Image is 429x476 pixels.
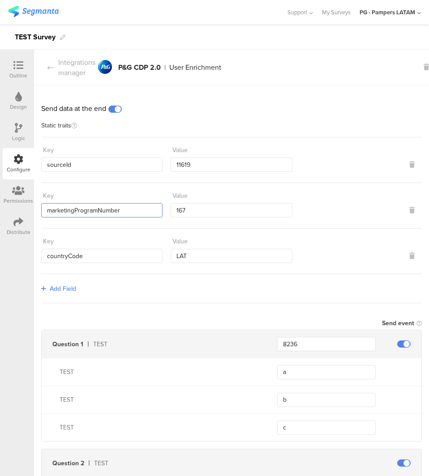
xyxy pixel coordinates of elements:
[171,157,292,172] input: Enter value...
[15,30,56,44] div: TEST Survey
[277,365,376,379] input: Enter a value...
[172,145,188,155] div: Value
[41,203,163,217] input: Enter key...
[9,72,27,80] div: Outline
[43,191,54,200] div: Key
[7,166,30,174] div: Configure
[60,367,256,377] div: TEST
[41,157,163,172] input: Enter key...
[277,421,376,435] input: Enter a value...
[43,145,54,155] div: Key
[34,57,95,78] div: Integrations manager
[360,8,415,17] div: PG - Pampers LATAM
[41,249,163,263] input: Enter key...
[41,123,422,137] div: Static traits
[164,64,166,71] div: |
[93,340,256,349] div: TEST
[52,459,84,468] div: Question 2
[118,64,161,71] div: P&G CDP 2.0
[277,393,376,407] input: Enter a value...
[12,134,25,142] div: Logic
[169,64,221,71] div: User Enrichment
[287,8,307,17] span: Support
[172,237,188,246] div: Value
[52,340,83,349] div: Question 1
[4,197,33,205] div: Permissions
[277,337,376,351] input: Enter a key...
[7,228,30,236] div: Distribute
[171,203,292,217] input: Enter value...
[60,423,256,432] div: TEST
[172,191,188,200] div: Value
[8,6,59,17] img: segmanta logo
[43,237,54,246] div: Key
[171,249,292,263] input: Enter value...
[60,395,256,404] div: TEST
[10,103,27,111] div: Design
[382,319,414,328] div: Send event
[94,459,256,468] div: TEST
[41,103,422,114] div: Send data at the end
[50,284,76,293] span: Add Field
